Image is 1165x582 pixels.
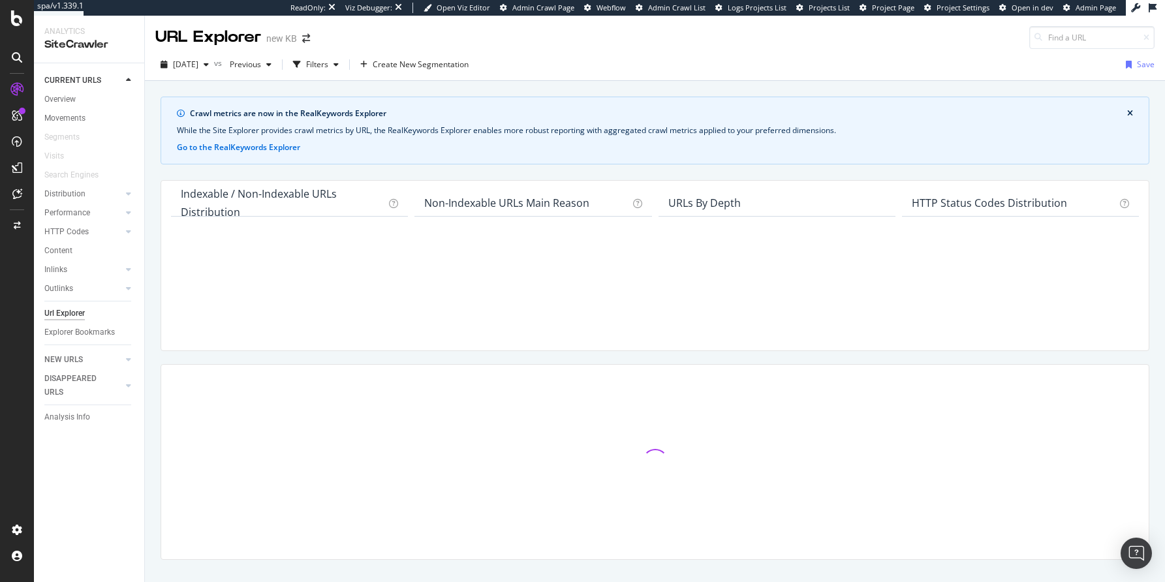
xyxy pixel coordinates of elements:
[500,3,574,13] a: Admin Crawl Page
[44,263,122,277] a: Inlinks
[44,112,135,125] a: Movements
[937,3,989,12] span: Project Settings
[668,194,884,212] h4: URLs by Depth
[44,326,135,339] a: Explorer Bookmarks
[290,3,326,13] div: ReadOnly:
[1076,3,1116,12] span: Admin Page
[225,59,261,70] span: Previous
[924,3,989,13] a: Project Settings
[44,112,85,125] div: Movements
[177,125,1133,136] div: While the Site Explorer provides crawl metrics by URL, the RealKeywords Explorer enables more rob...
[44,26,134,37] div: Analytics
[44,206,90,220] div: Performance
[44,149,64,163] div: Visits
[715,3,786,13] a: Logs Projects List
[1012,3,1053,12] span: Open in dev
[1063,3,1116,13] a: Admin Page
[437,3,490,12] span: Open Viz Editor
[1124,105,1136,122] button: close banner
[44,282,122,296] a: Outlinks
[597,3,626,12] span: Webflow
[424,194,629,212] h4: Non-Indexable URLs Main Reason
[155,54,214,75] button: [DATE]
[44,263,67,277] div: Inlinks
[1029,26,1155,49] input: Find a URL
[44,93,135,106] a: Overview
[44,307,85,320] div: Url Explorer
[44,168,112,182] a: Search Engines
[44,353,83,367] div: NEW URLS
[355,54,474,75] button: Create New Segmentation
[288,54,344,75] button: Filters
[177,142,300,153] button: Go to the RealKeywords Explorer
[999,3,1053,13] a: Open in dev
[173,59,198,70] span: 2025 Oct. 10th
[44,149,77,163] a: Visits
[44,244,135,258] a: Content
[44,93,76,106] div: Overview
[44,282,73,296] div: Outlinks
[225,54,277,75] button: Previous
[345,3,392,13] div: Viz Debugger:
[44,326,115,339] div: Explorer Bookmarks
[302,34,310,43] div: arrow-right-arrow-left
[44,37,134,52] div: SiteCrawler
[44,206,122,220] a: Performance
[181,185,386,221] h4: Indexable / Non-Indexable URLs Distribution
[161,97,1149,164] div: info banner
[306,59,328,70] div: Filters
[44,225,89,239] div: HTTP Codes
[44,130,80,144] div: Segments
[44,74,122,87] a: CURRENT URLS
[796,3,850,13] a: Projects List
[373,59,469,70] span: Create New Segmentation
[44,130,93,144] a: Segments
[512,3,574,12] span: Admin Crawl Page
[44,372,110,399] div: DISAPPEARED URLS
[44,225,122,239] a: HTTP Codes
[44,410,90,424] div: Analysis Info
[44,187,85,201] div: Distribution
[44,74,101,87] div: CURRENT URLS
[44,244,72,258] div: Content
[860,3,914,13] a: Project Page
[648,3,706,12] span: Admin Crawl List
[155,26,261,48] div: URL Explorer
[728,3,786,12] span: Logs Projects List
[190,108,1127,119] div: Crawl metrics are now in the RealKeywords Explorer
[44,410,135,424] a: Analysis Info
[1121,54,1155,75] button: Save
[44,168,99,182] div: Search Engines
[214,57,225,69] span: vs
[584,3,626,13] a: Webflow
[912,194,1117,212] h4: HTTP Status Codes Distribution
[44,372,122,399] a: DISAPPEARED URLS
[872,3,914,12] span: Project Page
[44,353,122,367] a: NEW URLS
[809,3,850,12] span: Projects List
[424,3,490,13] a: Open Viz Editor
[1121,538,1152,569] div: Open Intercom Messenger
[44,187,122,201] a: Distribution
[266,32,297,45] div: new KB
[44,307,135,320] a: Url Explorer
[1137,59,1155,70] div: Save
[636,3,706,13] a: Admin Crawl List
